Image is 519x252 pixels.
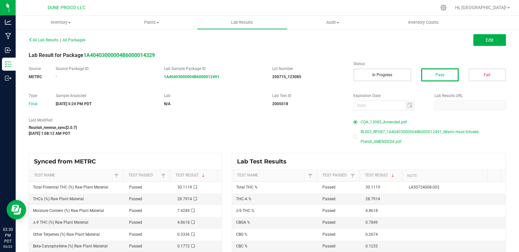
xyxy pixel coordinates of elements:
span: Passed [129,220,142,225]
a: Filter [349,172,357,180]
label: Source [29,66,46,72]
span: 30.1119 [365,185,380,189]
label: Type [29,93,46,99]
span: Passed [129,232,142,237]
span: LA50724008-002 [409,185,439,189]
label: Lot Number [272,66,344,72]
span: 4.8618 [365,208,378,213]
button: Edit [473,34,506,46]
span: Passed [322,208,335,213]
span: 0.7849 [365,220,378,225]
span: Passed [129,185,142,189]
span: Lab Test Results [237,158,291,165]
span: CBC % [236,244,247,248]
a: Test PassedSortable [128,173,160,178]
span: Total Potential THC (%) Raw Plant Material [33,185,108,189]
span: 0.3336 [177,232,190,237]
a: Test NameSortable [237,173,306,178]
strong: 250715_123085 [272,75,301,79]
span: CBGA % [236,220,250,225]
iframe: Resource center [7,200,26,219]
a: Filter [306,172,314,180]
a: 1A40403000004B6000012491 [164,75,219,79]
inline-svg: Inventory [5,61,11,67]
label: Lab [164,93,262,99]
span: THC-A % [236,197,251,201]
span: Passed [129,197,142,201]
span: Total THC % [236,185,258,189]
label: Lab Results URL [435,93,506,99]
th: Note [402,170,487,182]
a: 1A40403000004B6000014329 [83,52,155,58]
a: Test NameSortable [34,173,112,178]
span: Sortable [201,173,206,178]
p: 09/23 [3,244,13,249]
span: Beta-Caryophyllene (%) Raw Plant Material [33,244,108,248]
span: 4.8618 [177,220,190,225]
strong: 2005518 [272,102,288,106]
a: Test ResultSortable [175,173,215,178]
a: Lab Results [197,16,288,29]
span: Passed [322,220,335,225]
span: Δ-9 THC (%) Raw Plant Material [33,220,88,225]
span: 0.1233 [365,244,378,248]
span: 7.4249 [177,208,190,213]
a: Test PassedSortable [322,173,349,178]
span: All Lab Results [29,38,58,42]
a: Inventory [16,16,106,29]
strong: [DATE] 5:24 PM PDT [56,102,92,106]
span: Lab Result for Package [29,52,155,58]
a: Filter [112,172,120,180]
inline-svg: Analytics [5,19,11,25]
span: RL003_RP087_1A40403000004B6000012491_Miami Haze Infused Preroll_AMENDED4.pdf [361,127,506,147]
span: 30.1119 [177,185,192,189]
strong: METRC [29,75,42,79]
span: Edit [486,37,494,43]
span: Passed [129,208,142,213]
span: 0.1772 [177,244,190,248]
label: Status [353,61,506,67]
label: Sample Analyzed [56,93,154,99]
span: Audit [288,20,378,25]
a: Plants [106,16,197,29]
div: Final [29,101,46,107]
span: Passed [129,244,142,248]
span: Synced from METRC [34,158,101,165]
inline-svg: Manufacturing [5,33,11,39]
label: Expiration Date [353,93,425,99]
span: Passed [322,185,335,189]
strong: N/A [164,102,171,106]
span: Lab Results [222,20,262,25]
span: 28.7914 [177,197,192,201]
a: Filter [159,172,167,180]
a: Test ResultSortable [365,173,400,178]
span: Other Terpenes (%) Raw Plant Material [33,232,100,237]
strong: [DATE] 1:08:12 AM PDT [29,131,70,136]
label: Lab Test ID [272,93,344,99]
span: Passed [322,232,335,237]
span: 28.7914 [365,197,380,201]
span: THCa (%) Raw Plant Material [33,197,84,201]
span: CBG % [236,232,247,237]
button: Fail [468,68,506,81]
inline-svg: Inbound [5,47,11,53]
span: Plants [107,20,197,25]
inline-svg: Outbound [5,75,11,81]
span: Passed [322,197,335,201]
strong: flourish_reverse_sync[2.0.7] [29,125,77,130]
button: Pass [421,68,459,81]
span: DUNE PROCO LLC [48,5,85,10]
div: Manage settings [439,5,448,11]
span: Hi, [GEOGRAPHIC_DATA]! [455,5,507,10]
span: All Packages [63,38,85,42]
label: Source Package ID [56,66,154,72]
label: Last Modified [29,117,344,123]
span: Passed [322,244,335,248]
span: COA_13085_Amended.pdf [361,117,407,127]
a: Inventory Counts [378,16,469,29]
span: - [56,74,57,78]
span: Moisture Content (%) Raw Plant Material [33,208,104,213]
span: Sortable [390,173,395,178]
